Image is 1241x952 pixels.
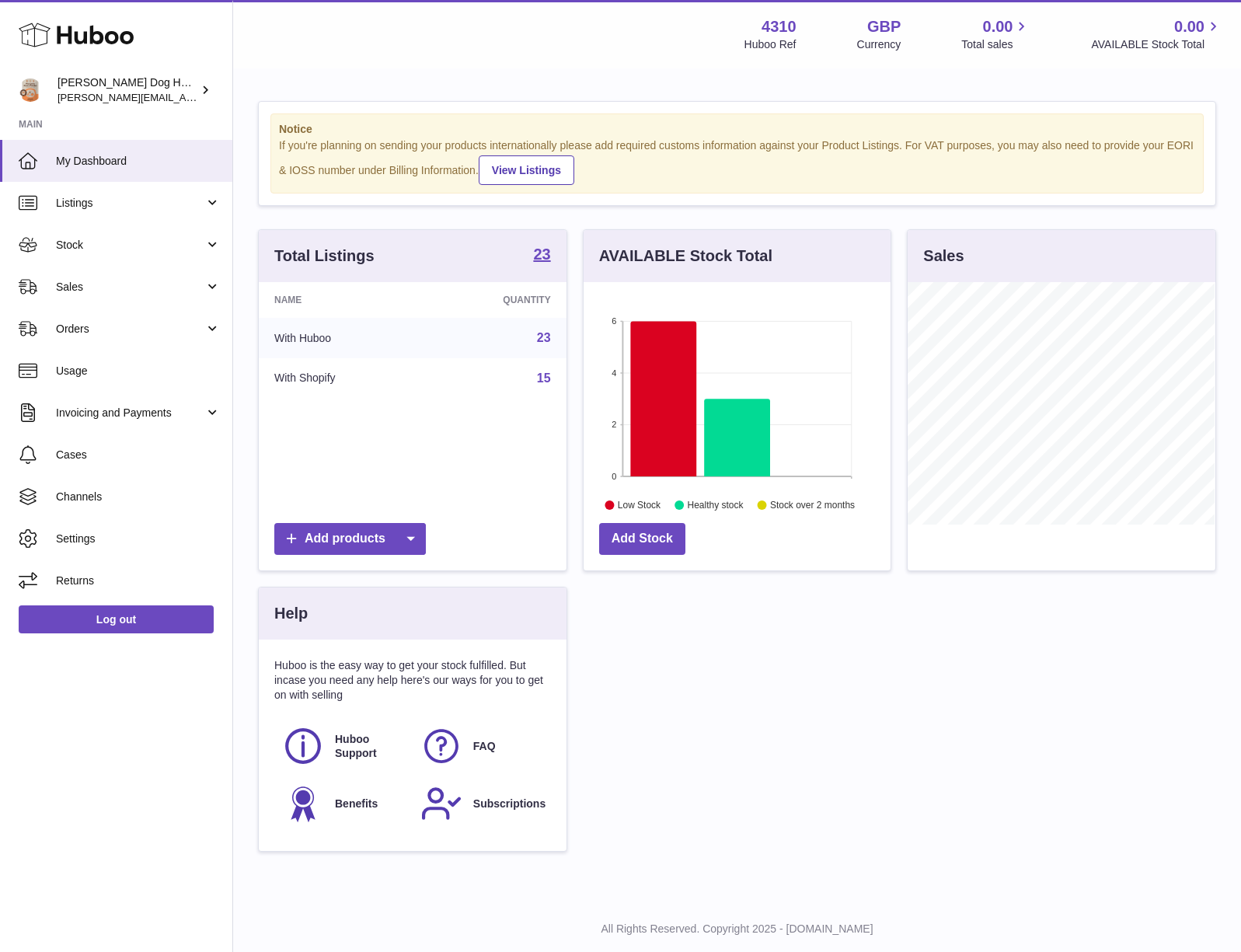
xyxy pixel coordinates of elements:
[599,523,685,555] a: Add Stock
[424,282,566,318] th: Quantity
[923,246,964,267] h3: Sales
[56,532,221,546] span: Settings
[857,37,901,52] div: Currency
[961,16,1030,52] a: 0.00 Total sales
[56,154,221,169] span: My Dashboard
[259,282,424,318] th: Name
[762,16,797,37] strong: 4310
[282,725,405,767] a: Huboo Support
[612,368,616,378] text: 4
[56,490,221,504] span: Channels
[1174,16,1204,37] span: 0.00
[537,331,551,344] a: 23
[612,316,616,326] text: 6
[420,725,543,767] a: FAQ
[1091,16,1222,52] a: 0.00 AVAILABLE Stock Total
[56,364,221,378] span: Usage
[612,420,616,429] text: 2
[612,472,616,481] text: 0
[687,500,744,511] text: Healthy stock
[56,322,204,337] span: Orders
[56,196,204,211] span: Listings
[274,523,426,555] a: Add products
[56,448,221,462] span: Cases
[335,797,378,811] span: Benefits
[259,358,424,399] td: With Shopify
[259,318,424,358] td: With Huboo
[56,238,204,253] span: Stock
[246,922,1229,936] p: All Rights Reserved. Copyright 2025 - [DOMAIN_NAME]
[599,246,772,267] h3: AVAILABLE Stock Total
[335,732,403,762] span: Huboo Support
[961,37,1030,52] span: Total sales
[618,500,661,511] text: Low Stock
[19,605,214,633] a: Log out
[1091,37,1222,52] span: AVAILABLE Stock Total
[56,574,221,588] span: Returns
[279,122,1195,137] strong: Notice
[479,155,574,185] a: View Listings
[770,500,855,511] text: Stock over 2 months
[56,406,204,420] span: Invoicing and Payments
[282,783,405,825] a: Benefits
[420,783,543,825] a: Subscriptions
[533,246,550,265] a: 23
[867,16,901,37] strong: GBP
[56,280,204,295] span: Sales
[473,739,496,754] span: FAQ
[58,75,197,105] div: [PERSON_NAME] Dog House
[473,797,546,811] span: Subscriptions
[58,91,312,103] span: [PERSON_NAME][EMAIL_ADDRESS][DOMAIN_NAME]
[744,37,797,52] div: Huboo Ref
[274,246,375,267] h3: Total Listings
[274,658,551,703] p: Huboo is the easy way to get your stock fulfilled. But incase you need any help here's our ways f...
[19,78,42,102] img: toby@hackneydoghouse.com
[533,246,550,262] strong: 23
[983,16,1013,37] span: 0.00
[537,371,551,385] a: 15
[279,138,1195,185] div: If you're planning on sending your products internationally please add required customs informati...
[274,603,308,624] h3: Help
